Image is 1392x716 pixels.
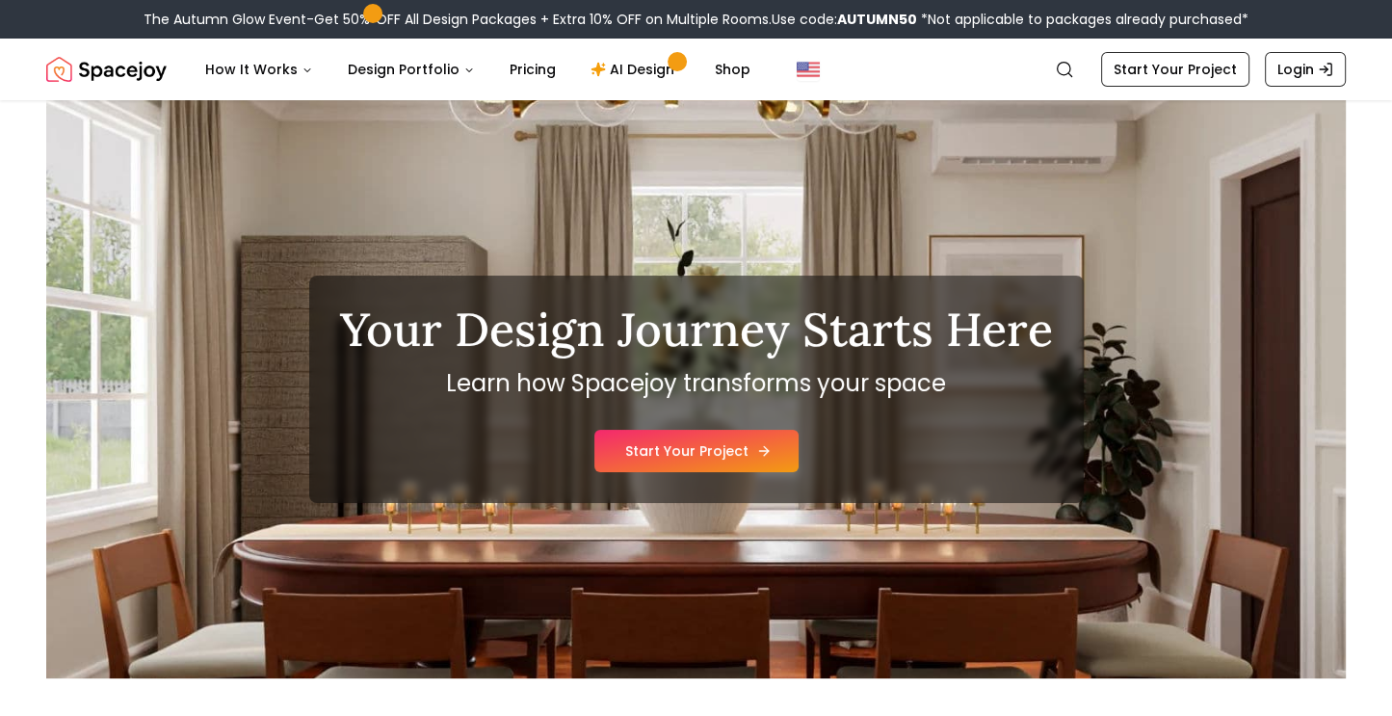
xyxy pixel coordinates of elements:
[1101,52,1249,87] a: Start Your Project
[699,50,766,89] a: Shop
[772,10,917,29] span: Use code:
[594,430,799,472] a: Start Your Project
[837,10,917,29] b: AUTUMN50
[46,39,1346,100] nav: Global
[917,10,1248,29] span: *Not applicable to packages already purchased*
[575,50,696,89] a: AI Design
[144,10,1248,29] div: The Autumn Glow Event-Get 50% OFF All Design Packages + Extra 10% OFF on Multiple Rooms.
[1265,52,1346,87] a: Login
[46,50,167,89] a: Spacejoy
[46,50,167,89] img: Spacejoy Logo
[190,50,766,89] nav: Main
[340,306,1053,353] h1: Your Design Journey Starts Here
[332,50,490,89] button: Design Portfolio
[190,50,328,89] button: How It Works
[340,368,1053,399] p: Learn how Spacejoy transforms your space
[797,58,820,81] img: United States
[494,50,571,89] a: Pricing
